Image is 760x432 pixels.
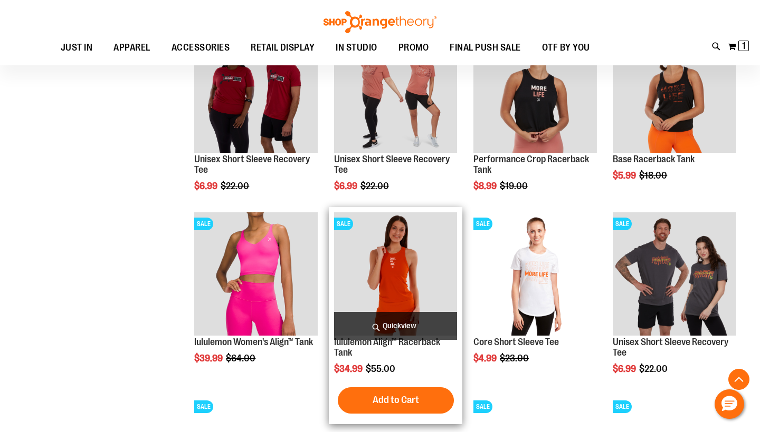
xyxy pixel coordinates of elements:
div: product [189,207,323,390]
a: Unisex Short Sleeve Recovery Tee [194,154,310,175]
span: $4.99 [473,353,498,364]
a: Quickview [334,312,458,340]
span: $64.00 [226,353,257,364]
button: Hello, have a question? Let’s chat. [715,389,744,419]
span: $6.99 [334,181,359,191]
span: $39.99 [194,353,224,364]
span: SALE [194,400,213,413]
span: SALE [194,218,213,230]
span: $22.00 [639,364,669,374]
span: RETAIL DISPLAY [251,36,315,60]
span: PROMO [398,36,429,60]
img: Product image for lululemon Womens Align Tank [194,212,318,336]
span: SALE [613,218,632,230]
a: Product image for Base Racerback TankSALE [613,30,736,154]
span: $23.00 [500,353,530,364]
a: Base Racerback Tank [613,154,695,164]
a: Product image for Unisex Short Sleeve Recovery TeeSALE [334,30,458,154]
div: product [607,24,742,208]
span: SALE [473,218,492,230]
span: APPAREL [113,36,150,60]
img: Product image for Unisex SS Recovery Tee [194,30,318,153]
div: product [468,24,602,218]
span: $34.99 [334,364,364,374]
span: $22.00 [360,181,391,191]
img: Product image for lululemon Align™ Racerback Tank [334,212,458,336]
span: SALE [473,400,492,413]
a: Unisex Short Sleeve Recovery Tee [334,154,450,175]
button: Back To Top [728,369,749,390]
a: Product image for lululemon Womens Align TankSALE [194,212,318,337]
span: Add to Cart [373,394,419,406]
span: $19.00 [500,181,529,191]
span: SALE [334,218,353,230]
span: $5.99 [613,170,638,181]
div: product [468,207,602,390]
span: $22.00 [221,181,251,191]
a: Product image for Unisex SS Recovery TeeSALE [194,30,318,154]
span: 1 [742,41,746,51]
a: IN STUDIO [325,36,388,60]
div: product [329,207,463,424]
span: SALE [613,400,632,413]
a: JUST IN [50,36,103,60]
div: product [607,207,742,400]
button: Add to Cart [338,387,454,414]
a: Product image for lululemon Align™ Racerback TankSALE [334,212,458,337]
span: JUST IN [61,36,93,60]
div: product [329,24,463,218]
span: FINAL PUSH SALE [450,36,521,60]
a: Unisex Short Sleeve Recovery Tee [613,337,728,358]
a: PROMO [388,36,440,60]
a: lululemon Women's Align™ Tank [194,337,313,347]
span: IN STUDIO [336,36,377,60]
span: $8.99 [473,181,498,191]
img: Product image for Base Racerback Tank [613,30,736,153]
a: Product image for Performance Crop Racerback TankSALE [473,30,597,154]
div: product [189,24,323,218]
img: Product image for Performance Crop Racerback Tank [473,30,597,153]
a: APPAREL [103,36,161,60]
span: OTF BY YOU [542,36,590,60]
span: ACCESSORIES [172,36,230,60]
a: FINAL PUSH SALE [439,36,531,60]
span: $6.99 [194,181,219,191]
a: Performance Crop Racerback Tank [473,154,589,175]
a: Product image for Unisex Short Sleeve Recovery TeeSALE [613,212,736,337]
img: Shop Orangetheory [322,11,438,33]
img: Product image for Unisex Short Sleeve Recovery Tee [613,212,736,336]
img: Product image for Unisex Short Sleeve Recovery Tee [334,30,458,153]
a: OTF BY YOU [531,36,601,60]
a: ACCESSORIES [161,36,241,60]
span: $18.00 [639,170,669,181]
a: lululemon Align™ Racerback Tank [334,337,440,358]
a: Core Short Sleeve Tee [473,337,559,347]
a: Product image for Core Short Sleeve TeeSALE [473,212,597,337]
span: $55.00 [366,364,397,374]
a: RETAIL DISPLAY [240,36,325,60]
span: $6.99 [613,364,638,374]
img: Product image for Core Short Sleeve Tee [473,212,597,336]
